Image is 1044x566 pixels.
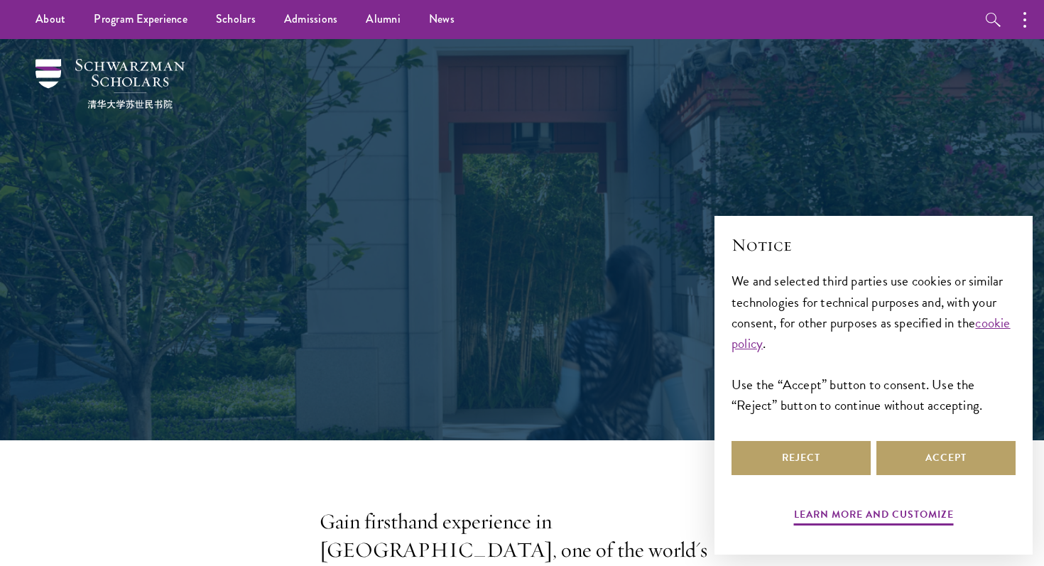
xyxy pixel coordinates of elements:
[732,233,1016,257] h2: Notice
[732,441,871,475] button: Reject
[732,271,1016,415] div: We and selected third parties use cookies or similar technologies for technical purposes and, wit...
[36,59,185,109] img: Schwarzman Scholars
[794,506,954,528] button: Learn more and customize
[732,312,1011,354] a: cookie policy
[876,441,1016,475] button: Accept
